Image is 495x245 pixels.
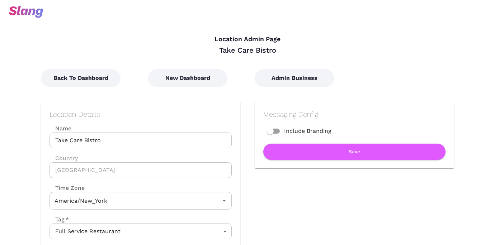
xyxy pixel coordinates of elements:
div: Take Care Bistro [41,45,454,55]
label: Tag [49,215,69,224]
button: Admin Business [255,69,334,87]
button: Open [219,196,229,206]
label: Country [49,154,232,162]
h4: Location Admin Page [41,35,454,43]
button: Save [263,144,445,160]
span: Include Branding [284,127,331,135]
label: Time Zone [49,184,232,192]
a: New Dashboard [148,75,227,81]
button: Back To Dashboard [41,69,121,87]
div: Full Service Restaurant [49,224,232,239]
button: New Dashboard [148,69,227,87]
h2: Location Details [49,110,232,119]
label: Name [49,124,232,133]
a: Admin Business [255,75,334,81]
img: svg+xml;base64,PHN2ZyB3aWR0aD0iOTciIGhlaWdodD0iMzQiIHZpZXdCb3g9IjAgMCA5NyAzNCIgZmlsbD0ibm9uZSIgeG... [9,6,43,18]
h2: Messaging Config [263,110,445,119]
a: Back To Dashboard [41,75,121,81]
